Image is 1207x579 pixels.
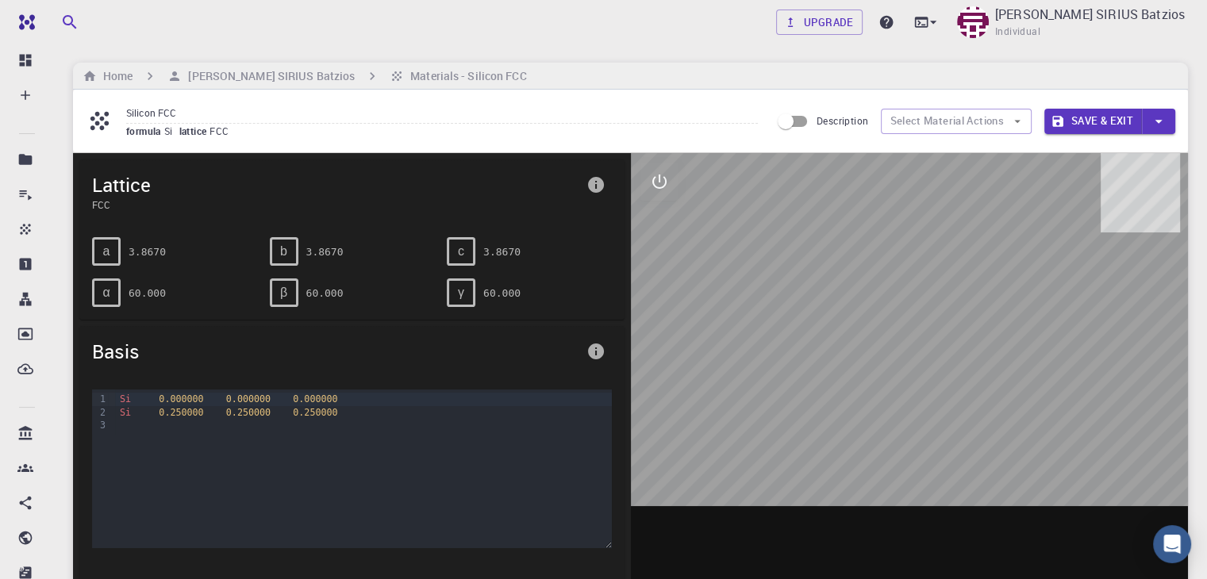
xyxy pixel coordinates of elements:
[209,125,235,137] span: FCC
[280,286,287,300] span: β
[92,406,108,419] div: 2
[458,244,464,259] span: c
[159,407,203,418] span: 0.250000
[580,169,612,201] button: info
[226,393,271,405] span: 0.000000
[97,67,133,85] h6: Home
[126,125,164,137] span: formula
[13,14,35,30] img: logo
[293,407,337,418] span: 0.250000
[1044,109,1142,134] button: Save & Exit
[102,286,110,300] span: α
[226,407,271,418] span: 0.250000
[293,393,337,405] span: 0.000000
[92,419,108,431] div: 3
[92,172,580,197] span: Lattice
[458,286,464,300] span: γ
[957,6,989,38] img: Evangelos SIRIUS Batzios
[120,407,131,418] span: Si
[580,336,612,367] button: info
[120,393,131,405] span: Si
[92,339,580,364] span: Basis
[817,114,868,127] span: Description
[129,279,166,307] pre: 60.000
[306,279,344,307] pre: 60.000
[306,238,344,266] pre: 3.8670
[103,244,110,259] span: a
[179,125,210,137] span: lattice
[881,109,1032,134] button: Select Material Actions
[483,279,521,307] pre: 60.000
[1153,525,1191,563] div: Open Intercom Messenger
[79,67,530,85] nav: breadcrumb
[483,238,521,266] pre: 3.8670
[28,11,113,25] span: Υποστήριξη
[995,24,1040,40] span: Individual
[92,393,108,405] div: 1
[164,125,179,137] span: Si
[159,393,203,405] span: 0.000000
[280,244,287,259] span: b
[404,67,526,85] h6: Materials - Silicon FCC
[92,197,580,212] span: FCC
[995,5,1185,24] p: [PERSON_NAME] SIRIUS Batzios
[182,67,355,85] h6: [PERSON_NAME] SIRIUS Batzios
[776,10,863,35] a: Upgrade
[129,238,166,266] pre: 3.8670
